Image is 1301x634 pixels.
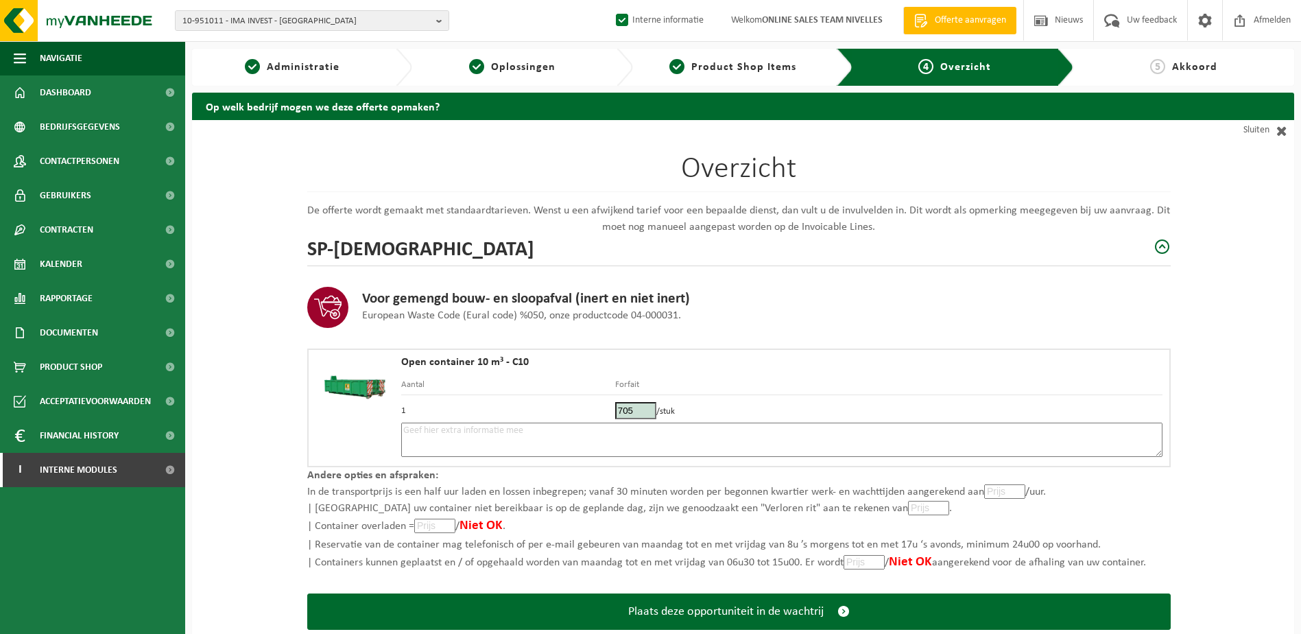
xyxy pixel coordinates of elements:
span: Product Shop Items [691,62,796,73]
label: Interne informatie [613,10,704,31]
span: 2 [469,59,484,74]
span: Plaats deze opportuniteit in de wachtrij [628,604,824,619]
span: Overzicht [940,62,991,73]
td: /stuk [615,395,1162,423]
span: 4 [918,59,933,74]
h3: Voor gemengd bouw- en sloopafval (inert en niet inert) [362,291,690,307]
input: Prijs [414,519,455,533]
button: 10-951011 - IMA INVEST - [GEOGRAPHIC_DATA] [175,10,449,31]
span: Kalender [40,247,82,281]
a: Sluiten [1171,120,1294,141]
span: Oplossingen [491,62,556,73]
span: Akkoord [1172,62,1217,73]
span: Contactpersonen [40,144,119,178]
span: Gebruikers [40,178,91,213]
th: Forfait [615,378,1162,395]
a: 5Akkoord [1081,59,1287,75]
span: Niet OK [889,556,932,569]
strong: ONLINE SALES TEAM NIVELLES [762,15,883,25]
span: Offerte aanvragen [931,14,1010,27]
span: Administratie [267,62,339,73]
span: I [14,453,26,487]
span: Product Shop [40,350,102,384]
span: Niet OK [459,519,503,532]
h2: Op welk bedrijf mogen we deze offerte opmaken? [192,93,1294,119]
th: Aantal [401,378,615,395]
span: Financial History [40,419,119,453]
a: 1Administratie [199,59,385,75]
input: Prijs [844,555,885,570]
input: Prijs [908,501,949,515]
span: Bedrijfsgegevens [40,110,120,144]
span: Navigatie [40,41,82,75]
a: 4Overzicht [863,59,1046,75]
p: De offerte wordt gemaakt met standaardtarieven. Wenst u een afwijkend tarief voor een bepaalde di... [307,202,1171,235]
span: Acceptatievoorwaarden [40,384,151,419]
p: European Waste Code (Eural code) %050, onze productcode 04-000031. [362,307,690,324]
h2: SP-[DEMOGRAPHIC_DATA] [307,235,534,259]
button: Plaats deze opportuniteit in de wachtrij [307,594,1171,630]
input: Prijs [615,402,656,419]
a: 3Product Shop Items [640,59,826,75]
span: Rapportage [40,281,93,316]
h1: Overzicht [307,154,1171,192]
p: In de transportprijs is een half uur laden en lossen inbegrepen; vanaf 30 minuten worden per bego... [307,484,1171,573]
p: Andere opties en afspraken: [307,467,1171,484]
img: HK-XC-10-GN-00.png [315,357,394,410]
span: 5 [1150,59,1165,74]
span: Contracten [40,213,93,247]
span: 1 [245,59,260,74]
span: Interne modules [40,453,117,487]
a: Offerte aanvragen [903,7,1016,34]
input: Prijs [984,484,1025,499]
span: 10-951011 - IMA INVEST - [GEOGRAPHIC_DATA] [182,11,431,32]
span: Documenten [40,316,98,350]
a: 2Oplossingen [419,59,605,75]
span: Dashboard [40,75,91,110]
h4: Open container 10 m³ - C10 [401,357,1162,368]
td: 1 [401,395,615,423]
span: 3 [669,59,684,74]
